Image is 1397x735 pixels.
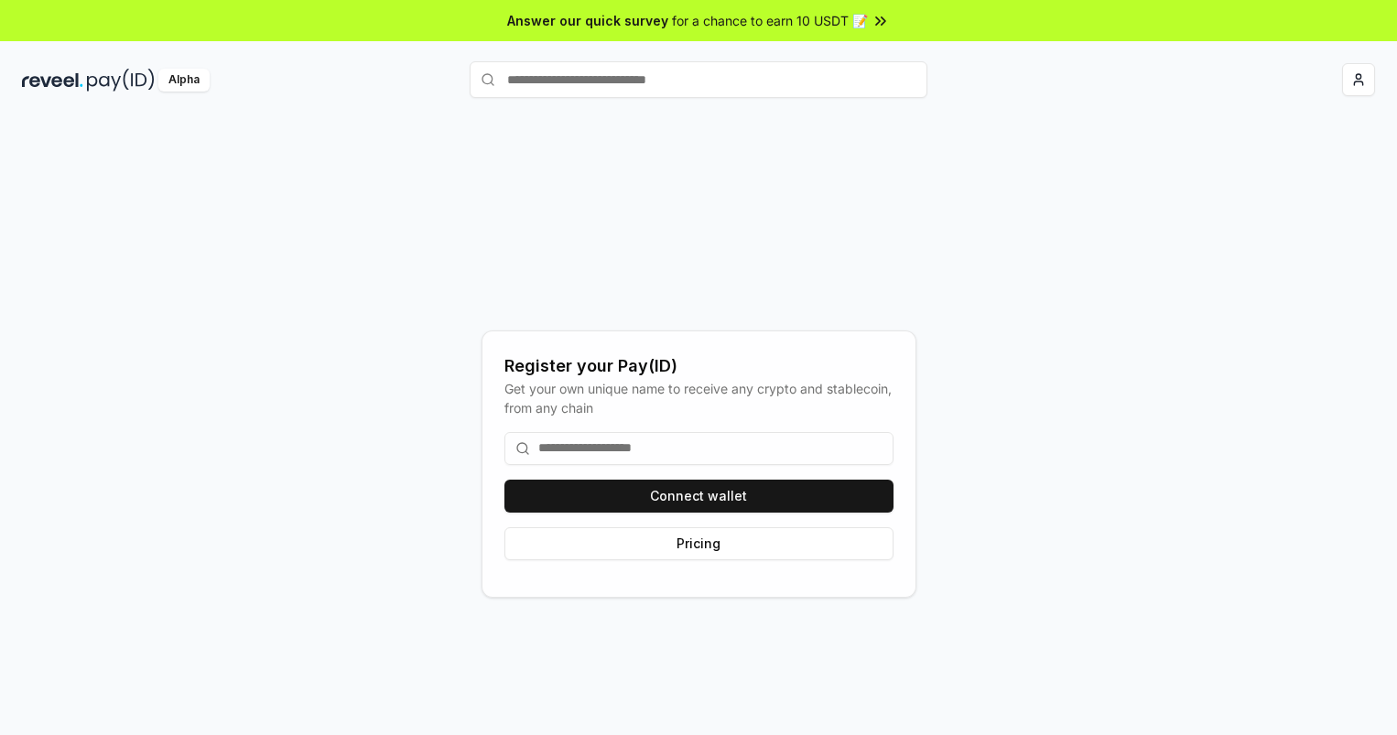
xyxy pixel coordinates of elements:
span: for a chance to earn 10 USDT 📝 [672,11,868,30]
img: reveel_dark [22,69,83,92]
span: Answer our quick survey [507,11,668,30]
img: pay_id [87,69,155,92]
button: Connect wallet [504,480,893,513]
div: Alpha [158,69,210,92]
div: Register your Pay(ID) [504,353,893,379]
div: Get your own unique name to receive any crypto and stablecoin, from any chain [504,379,893,417]
button: Pricing [504,527,893,560]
